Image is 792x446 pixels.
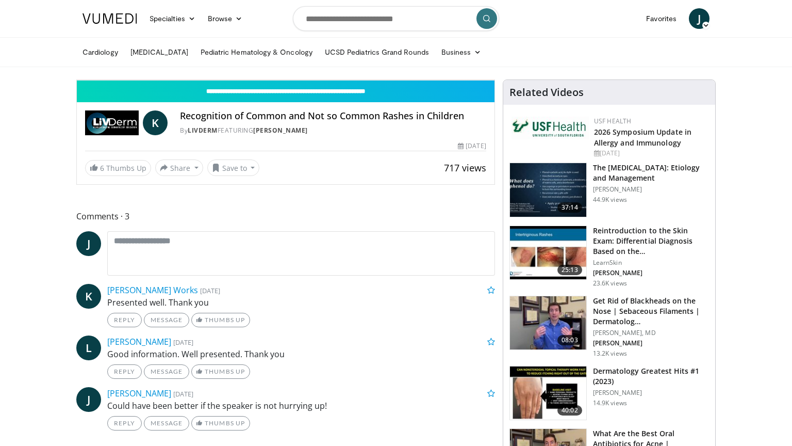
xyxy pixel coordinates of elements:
[107,313,142,327] a: Reply
[435,42,488,62] a: Business
[557,405,582,416] span: 40:02
[510,367,586,420] img: 167f4955-2110-4677-a6aa-4d4647c2ca19.150x105_q85_crop-smart_upscale.jpg
[202,8,249,29] a: Browse
[76,231,101,256] a: J
[593,366,709,387] h3: Dermatology Greatest Hits #1 (2023)
[191,416,250,431] a: Thumbs Up
[76,210,495,223] span: Comments 3
[593,226,709,257] h3: Reintroduction to the Skin Exam: Differential Diagnosis Based on the…
[593,339,709,347] p: [PERSON_NAME]
[155,160,203,176] button: Share
[144,364,189,379] a: Message
[100,163,104,173] span: 6
[107,296,495,309] p: Presented well. Thank you
[85,110,139,135] img: LivDerm
[207,160,260,176] button: Save to
[510,296,586,350] img: 54dc8b42-62c8-44d6-bda4-e2b4e6a7c56d.150x105_q85_crop-smart_upscale.jpg
[144,313,189,327] a: Message
[76,387,101,412] a: J
[200,286,220,295] small: [DATE]
[593,185,709,194] p: [PERSON_NAME]
[82,13,137,24] img: VuMedi Logo
[191,364,250,379] a: Thumbs Up
[107,400,495,412] p: Could have been better if the speaker is not hurrying up!
[180,110,486,122] h4: Recognition of Common and Not so Common Rashes in Children
[458,141,486,151] div: [DATE]
[191,313,250,327] a: Thumbs Up
[593,296,709,327] h3: Get Rid of Blackheads on the Nose | Sebaceous Filaments | Dermatolog…
[510,226,586,280] img: 022c50fb-a848-4cac-a9d8-ea0906b33a1b.150x105_q85_crop-smart_upscale.jpg
[593,269,709,277] p: [PERSON_NAME]
[253,126,308,135] a: [PERSON_NAME]
[143,8,202,29] a: Specialties
[509,226,709,288] a: 25:13 Reintroduction to the Skin Exam: Differential Diagnosis Based on the… LearnSkin [PERSON_NAM...
[593,329,709,337] p: [PERSON_NAME], MD
[594,117,632,125] a: USF Health
[593,399,627,407] p: 14.9K views
[593,196,627,204] p: 44.9K views
[107,348,495,360] p: Good information. Well presented. Thank you
[593,349,627,358] p: 13.2K views
[180,126,486,135] div: By FEATURING
[194,42,319,62] a: Pediatric Hematology & Oncology
[511,117,589,139] img: 6ba8804a-8538-4002-95e7-a8f8012d4a11.png.150x105_q85_autocrop_double_scale_upscale_version-0.2.jpg
[509,296,709,358] a: 08:03 Get Rid of Blackheads on the Nose | Sebaceous Filaments | Dermatolog… [PERSON_NAME], MD [PE...
[593,259,709,267] p: LearnSkin
[593,279,627,288] p: 23.6K views
[107,284,198,296] a: [PERSON_NAME] Works
[107,336,171,347] a: [PERSON_NAME]
[557,265,582,275] span: 25:13
[557,335,582,345] span: 08:03
[76,284,101,309] a: K
[510,163,586,217] img: c5af237d-e68a-4dd3-8521-77b3daf9ece4.150x105_q85_crop-smart_upscale.jpg
[444,162,486,174] span: 717 views
[76,42,124,62] a: Cardiology
[594,149,707,158] div: [DATE]
[107,364,142,379] a: Reply
[188,126,218,135] a: LivDerm
[124,42,194,62] a: [MEDICAL_DATA]
[173,338,193,347] small: [DATE]
[107,388,171,399] a: [PERSON_NAME]
[173,389,193,399] small: [DATE]
[557,202,582,213] span: 37:14
[107,416,142,431] a: Reply
[640,8,683,29] a: Favorites
[594,127,691,148] a: 2026 Symposium Update in Allergy and Immunology
[509,366,709,421] a: 40:02 Dermatology Greatest Hits #1 (2023) [PERSON_NAME] 14.9K views
[144,416,189,431] a: Message
[509,163,709,217] a: 37:14 The [MEDICAL_DATA]: Etiology and Management [PERSON_NAME] 44.9K views
[85,160,151,176] a: 6 Thumbs Up
[143,110,168,135] a: K
[509,86,584,99] h4: Related Videos
[319,42,435,62] a: UCSD Pediatrics Grand Rounds
[293,6,499,31] input: Search topics, interventions
[593,389,709,397] p: [PERSON_NAME]
[689,8,709,29] a: J
[593,163,709,183] h3: The [MEDICAL_DATA]: Etiology and Management
[76,336,101,360] a: L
